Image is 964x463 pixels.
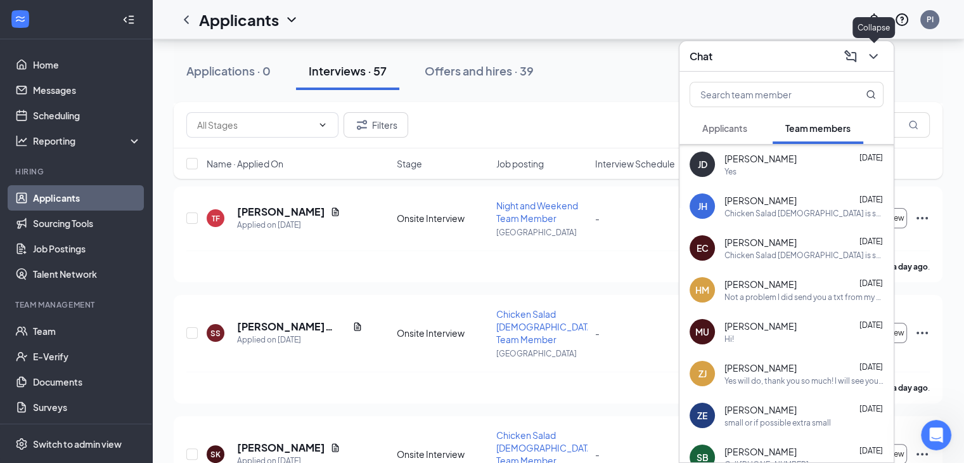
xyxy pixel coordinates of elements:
div: MU [695,325,709,338]
input: Search team member [690,82,840,107]
svg: Collapse [122,13,135,26]
span: [DATE] [859,195,883,204]
div: ZE [697,409,707,422]
span: [DATE] [859,362,883,372]
span: [PERSON_NAME] [724,236,797,249]
span: Interview Schedule [595,157,675,170]
div: SS [210,328,221,339]
svg: Analysis [15,134,28,147]
button: Filter Filters [344,112,408,138]
svg: ChevronLeft [179,12,194,27]
div: Chicken Salad [DEMOGRAPHIC_DATA] is so excited for you to join our team! Do you know anyone else ... [724,250,884,261]
div: EC [697,242,709,254]
span: Team members [785,122,851,134]
span: [DATE] [859,237,883,246]
div: Chicken Salad [DEMOGRAPHIC_DATA] is so excited for you to join our team! Do you know anyone else ... [724,208,884,219]
div: Team Management [15,299,139,310]
span: [PERSON_NAME] [724,445,797,458]
div: HM [695,284,709,296]
svg: MagnifyingGlass [908,120,918,130]
h1: Applicants [199,9,279,30]
div: TF [212,213,220,224]
div: ZJ [698,367,707,380]
iframe: Intercom live chat [921,420,951,450]
svg: Document [352,322,363,332]
span: [DATE] [859,404,883,414]
a: Sourcing Tools [33,211,141,236]
div: Onsite Interview [397,212,488,225]
span: Job posting [496,157,543,170]
div: JD [698,158,707,171]
a: Team [33,318,141,344]
div: Yes will do, thank you so much! I will see you soon. [724,375,884,386]
h3: Chat [690,49,712,63]
svg: Ellipses [915,325,930,341]
a: Job Postings [33,236,141,261]
span: [DATE] [859,278,883,288]
a: Home [33,52,141,77]
svg: WorkstreamLogo [14,13,27,25]
svg: MagnifyingGlass [866,89,876,100]
div: Onsite Interview [397,327,488,339]
a: E-Verify [33,344,141,369]
svg: ChevronDown [866,49,881,64]
svg: ComposeMessage [843,49,858,64]
span: Chicken Salad [DEMOGRAPHIC_DATA] Team Member [496,308,595,345]
a: Documents [33,369,141,395]
div: Not a problem I did send you a txt from my number let me know if you didn't get it [724,292,884,303]
svg: QuestionInfo [894,12,909,27]
div: Hiring [15,166,139,177]
p: [GEOGRAPHIC_DATA] [496,348,588,359]
div: SK [210,449,221,460]
button: ChevronDown [863,46,884,67]
svg: ChevronDown [318,120,328,130]
h5: [PERSON_NAME] Steel [237,320,347,334]
p: [GEOGRAPHIC_DATA] [496,227,588,238]
svg: ChevronDown [284,12,299,27]
span: [PERSON_NAME] [724,403,797,416]
h5: [PERSON_NAME] [237,205,325,219]
a: Surveys [33,395,141,420]
span: Night and Weekend Team Member [496,200,578,224]
div: PI [927,14,934,25]
span: [DATE] [859,446,883,455]
svg: Notifications [866,12,882,27]
span: [PERSON_NAME] [724,152,797,165]
span: [PERSON_NAME] [724,362,797,374]
div: Onsite Interview [397,448,488,460]
div: Reporting [33,134,142,147]
a: Applicants [33,185,141,211]
b: a day ago [892,383,928,393]
span: [DATE] [859,153,883,162]
div: small or if possible extra small [724,417,831,428]
a: Messages [33,77,141,103]
div: Applied on [DATE] [237,219,340,231]
span: [PERSON_NAME] [724,320,797,332]
span: - [595,212,600,224]
a: Scheduling [33,103,141,128]
div: Applied on [DATE] [237,334,363,346]
svg: Document [330,207,340,217]
span: - [595,448,600,460]
svg: Filter [354,117,370,133]
div: Applications · 0 [186,63,271,79]
b: a day ago [892,262,928,271]
span: [DATE] [859,320,883,330]
div: Offers and hires · 39 [425,63,534,79]
div: Interviews · 57 [309,63,387,79]
span: Name · Applied On [207,157,283,170]
div: JH [698,200,707,212]
span: [PERSON_NAME] [724,278,797,290]
div: Hi! [724,334,734,344]
svg: Ellipses [915,211,930,226]
div: Yes [724,166,736,177]
div: Switch to admin view [33,438,122,450]
input: All Stages [197,118,312,132]
svg: Ellipses [915,447,930,462]
svg: Settings [15,438,28,450]
span: Applicants [702,122,747,134]
span: Stage [397,157,422,170]
h5: [PERSON_NAME] [237,441,325,455]
span: [PERSON_NAME] [724,194,797,207]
